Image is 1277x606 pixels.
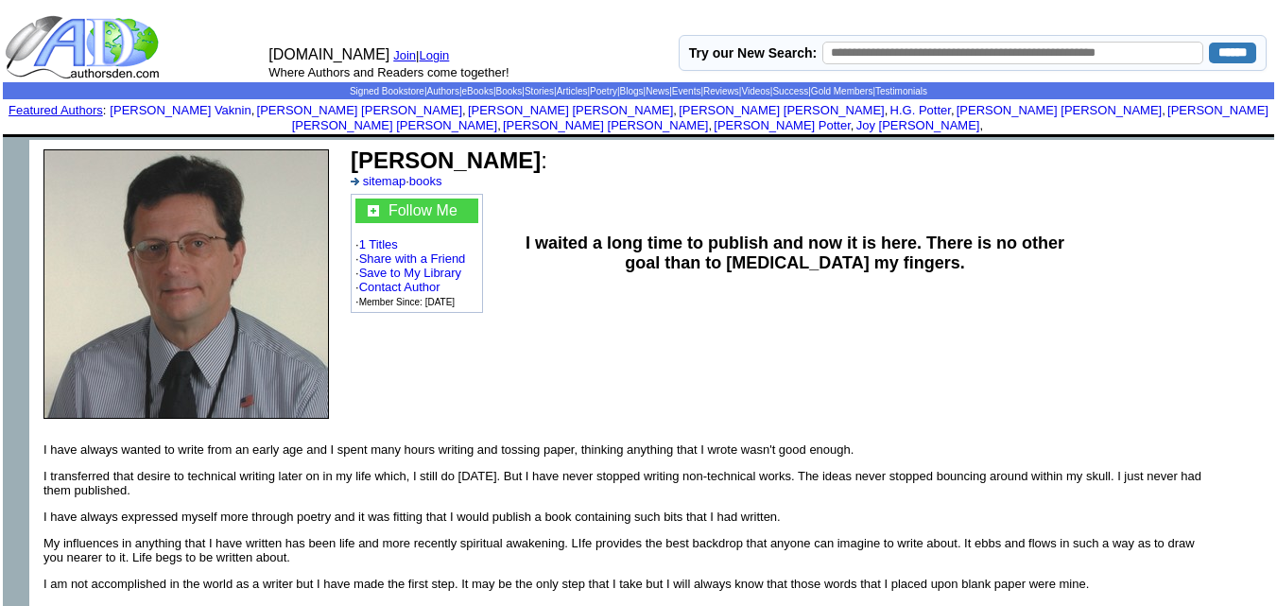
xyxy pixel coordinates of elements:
b: I waited a long time to publish and now it is here. There is no other goal than to [MEDICAL_DATA]... [526,234,1064,272]
a: Success [772,86,808,96]
font: i [888,106,889,116]
a: eBooks [462,86,493,96]
font: i [955,106,957,116]
a: Joy [PERSON_NAME] [856,118,980,132]
p: I am not accomplished in the world as a writer but I have made the first step. It may be the only... [43,577,1209,591]
a: Events [672,86,701,96]
a: Stories [525,86,554,96]
a: Reviews [703,86,739,96]
font: i [983,121,985,131]
font: Member Since: [DATE] [359,297,456,307]
a: Books [496,86,523,96]
a: sitemap [363,174,406,188]
font: : [9,103,106,117]
p: I have always expressed myself more through poetry and it was fitting that I would publish a book... [43,510,1209,524]
font: : [351,147,547,173]
p: I transferred that desire to technical writing later on in my life which, I still do [DATE]. But ... [43,469,1209,497]
a: Login [420,48,450,62]
img: a_336699.gif [351,178,359,185]
a: Authors [426,86,458,96]
a: Gold Members [811,86,873,96]
font: i [466,106,468,116]
a: News [646,86,669,96]
font: i [677,106,679,116]
a: Testimonials [875,86,927,96]
label: Try our New Search: [689,45,817,61]
a: H.G. Potter [890,103,951,117]
font: i [501,121,503,131]
b: [PERSON_NAME] [351,147,541,173]
img: 96300.jpg [43,149,329,419]
a: books [409,174,442,188]
p: My influences in anything that I have written has been life and more recently spiritual awakening... [43,536,1209,564]
span: | | | | | | | | | | | | | | [350,86,927,96]
a: 1 Titles [359,237,398,251]
a: Signed Bookstore [350,86,424,96]
a: Featured Authors [9,103,103,117]
a: [PERSON_NAME] [PERSON_NAME] [957,103,1162,117]
a: [PERSON_NAME] [PERSON_NAME] [468,103,673,117]
img: shim.gif [3,140,29,166]
font: , , , , , , , , , , [110,103,1268,132]
a: Articles [557,86,588,96]
img: gc.jpg [368,205,379,216]
a: [PERSON_NAME] Vaknin [110,103,250,117]
a: Contact Author [359,280,440,294]
font: Where Authors and Readers come together! [268,65,509,79]
a: [PERSON_NAME] [PERSON_NAME] [PERSON_NAME] [292,103,1268,132]
a: [PERSON_NAME] [PERSON_NAME] [679,103,884,117]
font: · [351,174,441,188]
font: [DOMAIN_NAME] [268,46,389,62]
img: shim.gif [637,137,640,140]
a: Save to My Library [359,266,461,280]
p: I have always wanted to write from an early age and I spent many hours writing and tossing paper,... [43,442,1209,457]
a: Share with a Friend [359,251,466,266]
a: [PERSON_NAME] [PERSON_NAME] [503,118,708,132]
font: i [854,121,855,131]
a: Follow Me [388,202,457,218]
font: i [1165,106,1167,116]
img: logo_ad.gif [5,14,164,80]
a: Poetry [590,86,617,96]
a: Join [393,48,416,62]
a: Blogs [620,86,644,96]
font: | [416,48,456,62]
img: shim.gif [637,134,640,137]
font: i [712,121,714,131]
font: · · · · · [355,199,478,308]
a: Videos [741,86,769,96]
a: [PERSON_NAME] Potter [714,118,851,132]
font: i [254,106,256,116]
a: [PERSON_NAME] [PERSON_NAME] [257,103,462,117]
